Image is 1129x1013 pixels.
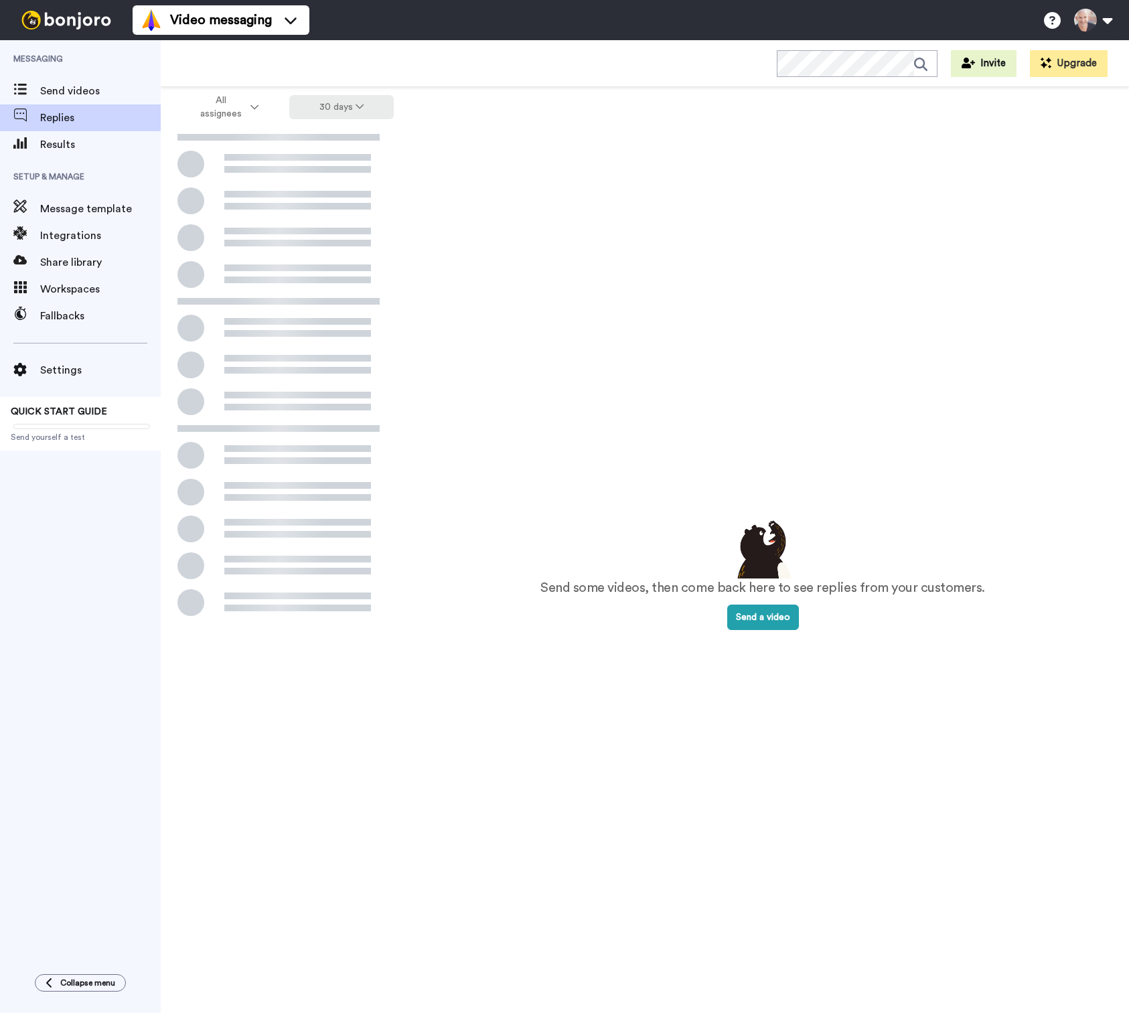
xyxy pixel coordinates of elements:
span: Fallbacks [40,308,161,324]
span: Workspaces [40,281,161,297]
button: All assignees [163,88,289,126]
span: Video messaging [170,11,272,29]
span: Replies [40,110,161,126]
p: Send some videos, then come back here to see replies from your customers. [540,578,985,598]
span: All assignees [194,94,248,121]
span: QUICK START GUIDE [11,407,107,416]
button: Collapse menu [35,974,126,992]
button: Send a video [727,605,799,630]
span: Send videos [40,83,161,99]
span: Settings [40,362,161,378]
span: Send yourself a test [11,432,150,443]
span: Message template [40,201,161,217]
span: Collapse menu [60,978,115,988]
button: 30 days [289,95,394,119]
span: Share library [40,254,161,270]
button: Upgrade [1030,50,1108,77]
img: results-emptystates.png [729,517,796,578]
span: Integrations [40,228,161,244]
img: bj-logo-header-white.svg [16,11,117,29]
a: Send a video [727,613,799,622]
span: Results [40,137,161,153]
button: Invite [951,50,1017,77]
img: vm-color.svg [141,9,162,31]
